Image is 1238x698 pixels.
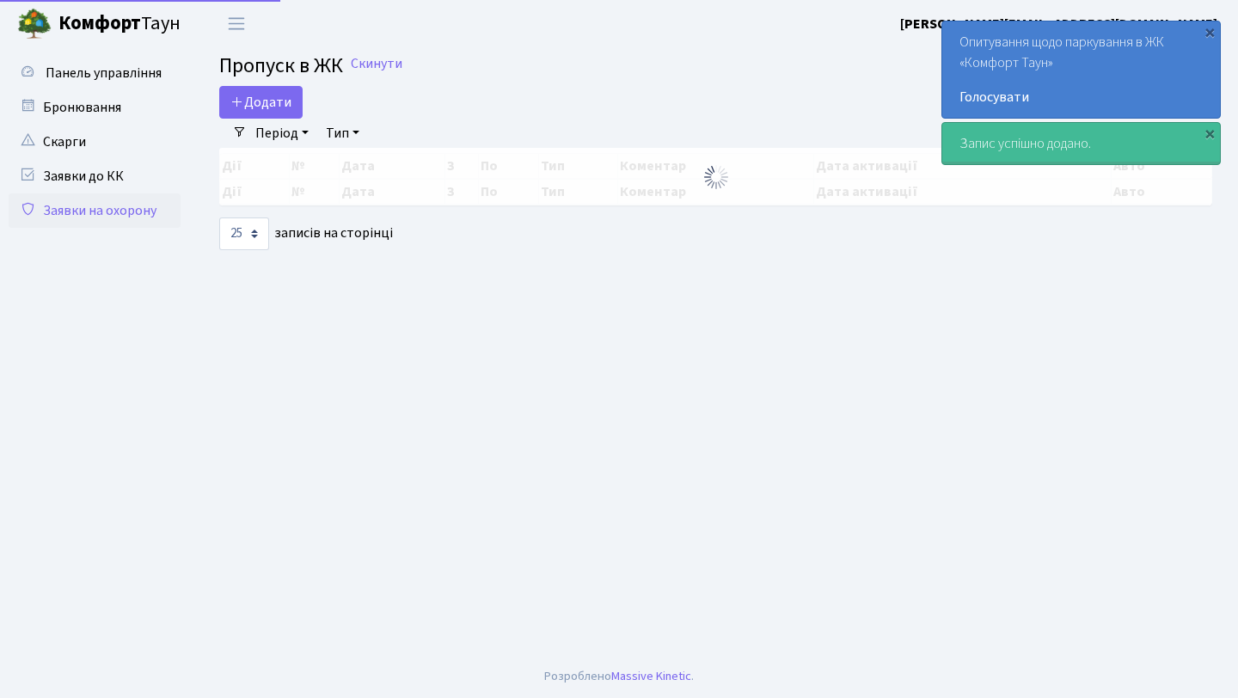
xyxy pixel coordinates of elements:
a: [PERSON_NAME][EMAIL_ADDRESS][DOMAIN_NAME] [900,14,1217,34]
span: Панель управління [46,64,162,83]
span: Додати [230,93,291,112]
b: Комфорт [58,9,141,37]
div: Розроблено . [544,667,694,686]
b: [PERSON_NAME][EMAIL_ADDRESS][DOMAIN_NAME] [900,15,1217,34]
select: записів на сторінці [219,217,269,250]
a: Додати [219,86,303,119]
a: Тип [319,119,366,148]
div: × [1201,125,1218,142]
div: Опитування щодо паркування в ЖК «Комфорт Таун» [942,21,1220,118]
img: logo.png [17,7,52,41]
a: Скинути [351,56,402,72]
a: Панель управління [9,56,181,90]
a: Скарги [9,125,181,159]
span: Таун [58,9,181,39]
span: Пропуск в ЖК [219,51,343,81]
a: Заявки на охорону [9,193,181,228]
a: Період [248,119,316,148]
div: Запис успішно додано. [942,123,1220,164]
a: Massive Kinetic [611,667,691,685]
a: Голосувати [959,87,1203,107]
label: записів на сторінці [219,217,393,250]
button: Переключити навігацію [215,9,258,38]
img: Обробка... [702,163,730,191]
div: × [1201,23,1218,40]
a: Заявки до КК [9,159,181,193]
a: Бронювання [9,90,181,125]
